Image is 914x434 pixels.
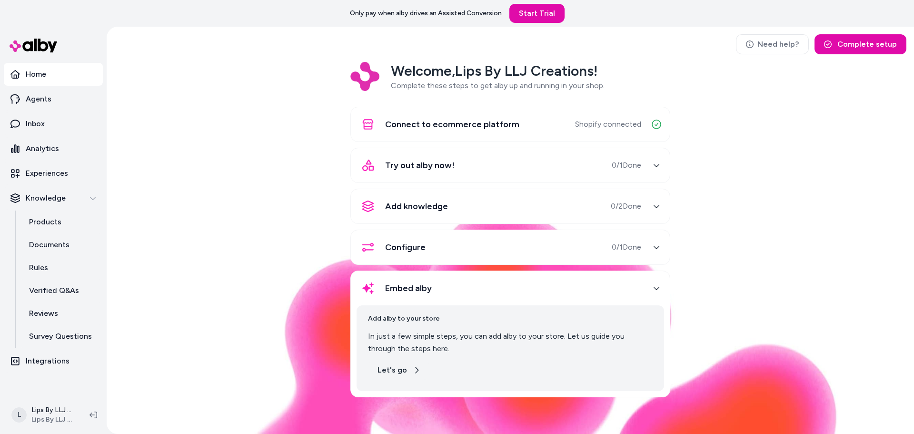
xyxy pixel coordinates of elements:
[368,313,653,324] span: Add alby to your store
[815,34,906,54] button: Complete setup
[26,69,46,80] p: Home
[20,302,103,325] a: Reviews
[26,168,68,179] p: Experiences
[350,62,379,91] img: Logo
[29,331,92,342] p: Survey Questions
[357,154,664,177] button: Try out alby now!0/1Done
[357,277,664,300] button: Embed alby
[29,262,48,273] p: Rules
[575,119,641,130] span: Shopify connected
[385,118,519,131] span: Connect to ecommerce platform
[4,187,103,210] button: Knowledge
[4,88,103,111] a: Agents
[26,192,66,204] p: Knowledge
[6,400,82,430] button: LLips By LLJ Creations ShopifyLips By LLJ Creations
[368,361,430,380] button: Let's go
[4,63,103,86] a: Home
[612,160,641,171] span: 0 / 1 Done
[4,137,103,160] a: Analytics
[357,113,664,136] button: Connect to ecommerce platformShopify connected
[385,282,432,295] span: Embed alby
[350,9,502,18] p: Only pay when alby drives an Assisted Conversion
[357,195,664,218] button: Add knowledge0/2Done
[612,242,641,253] span: 0 / 1 Done
[385,200,448,213] span: Add knowledge
[509,4,565,23] a: Start Trial
[611,201,641,212] span: 0 / 2 Done
[29,216,61,228] p: Products
[4,350,103,373] a: Integrations
[736,34,809,54] a: Need help?
[26,93,51,105] p: Agents
[4,162,103,185] a: Experiences
[26,143,59,154] p: Analytics
[26,355,70,367] p: Integrations
[385,241,426,254] span: Configure
[385,159,455,172] span: Try out alby now!
[26,118,45,130] p: Inbox
[357,236,664,259] button: Configure0/1Done
[29,239,70,251] p: Documents
[29,285,79,296] p: Verified Q&As
[4,112,103,135] a: Inbox
[20,233,103,256] a: Documents
[11,407,27,423] span: L
[20,256,103,279] a: Rules
[20,279,103,302] a: Verified Q&As
[391,62,605,80] h2: Welcome, Lips By LLJ Creations !
[368,330,653,355] p: In just a few simple steps, you can add alby to your store. Let us guide you through the steps here.
[20,325,103,348] a: Survey Questions
[31,405,74,415] p: Lips By LLJ Creations Shopify
[357,300,664,391] div: Embed alby
[29,308,58,319] p: Reviews
[31,415,74,424] span: Lips By LLJ Creations
[391,81,605,90] span: Complete these steps to get alby up and running in your shop.
[20,211,103,233] a: Products
[10,39,57,52] img: alby Logo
